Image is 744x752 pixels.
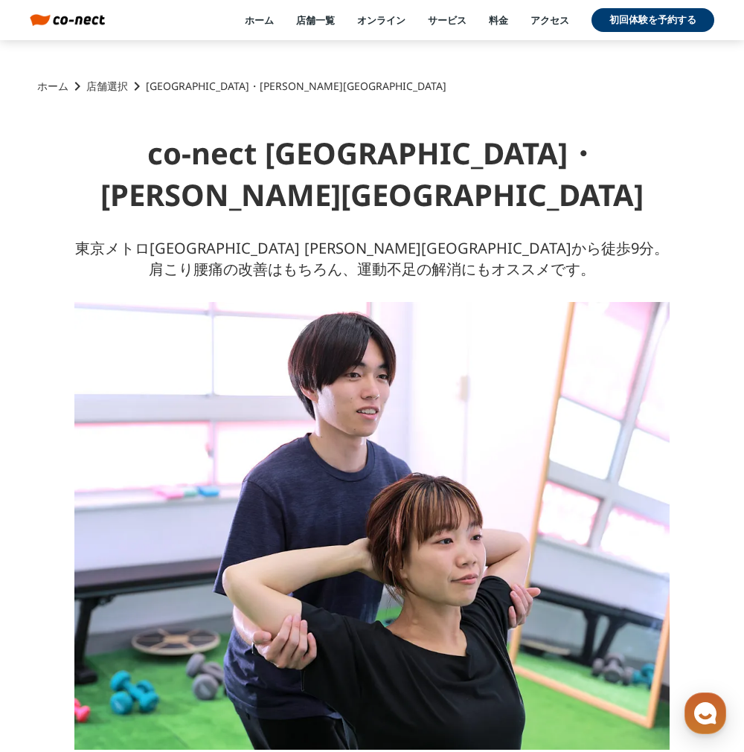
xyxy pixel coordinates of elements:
[245,13,274,27] a: ホーム
[68,77,86,95] i: keyboard_arrow_right
[86,79,128,94] a: 店舗選択
[530,13,569,27] a: アクセス
[428,13,466,27] a: サービス
[146,79,446,94] p: [GEOGRAPHIC_DATA]・[PERSON_NAME][GEOGRAPHIC_DATA]
[591,8,714,32] a: 初回体験を予約する
[128,77,146,95] i: keyboard_arrow_right
[357,13,405,27] a: オンライン
[37,79,68,94] a: ホーム
[74,238,670,280] p: 東京メトロ[GEOGRAPHIC_DATA] [PERSON_NAME][GEOGRAPHIC_DATA]から徒歩9分。肩こり腰痛の改善はもちろん、運動不足の解消にもオススメです。
[37,132,707,216] h1: co-nect [GEOGRAPHIC_DATA]・[PERSON_NAME][GEOGRAPHIC_DATA]
[489,13,508,27] a: 料金
[296,13,335,27] a: 店舗一覧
